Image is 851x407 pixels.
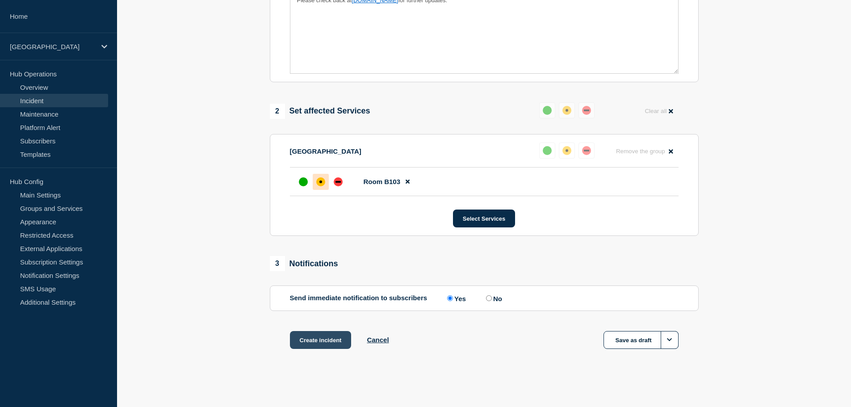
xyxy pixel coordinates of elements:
[316,177,325,186] div: affected
[604,331,679,349] button: Save as draft
[582,146,591,155] div: down
[334,177,343,186] div: down
[543,146,552,155] div: up
[290,331,352,349] button: Create incident
[562,146,571,155] div: affected
[270,104,370,119] div: Set affected Services
[270,256,338,271] div: Notifications
[611,143,679,160] button: Remove the group
[270,104,285,119] span: 2
[10,43,96,50] p: [GEOGRAPHIC_DATA]
[447,295,453,301] input: Yes
[299,177,308,186] div: up
[639,102,678,120] button: Clear all
[270,256,285,271] span: 3
[290,147,361,155] p: [GEOGRAPHIC_DATA]
[539,102,555,118] button: up
[367,336,389,344] button: Cancel
[582,106,591,115] div: down
[543,106,552,115] div: up
[453,210,515,227] button: Select Services
[579,102,595,118] button: down
[559,102,575,118] button: affected
[486,295,492,301] input: No
[290,294,428,302] p: Send immediate notification to subscribers
[484,294,502,302] label: No
[364,178,401,185] span: Room B103
[661,331,679,349] button: Options
[539,143,555,159] button: up
[290,294,679,302] div: Send immediate notification to subscribers
[579,143,595,159] button: down
[559,143,575,159] button: affected
[562,106,571,115] div: affected
[616,148,665,155] span: Remove the group
[445,294,466,302] label: Yes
